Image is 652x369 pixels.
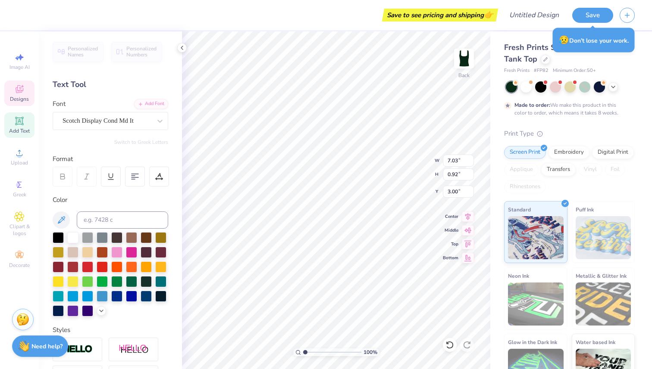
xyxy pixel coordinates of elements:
[126,46,157,58] span: Personalized Numbers
[578,163,602,176] div: Vinyl
[119,344,149,355] img: Shadow
[504,146,546,159] div: Screen Print
[134,99,168,109] div: Add Font
[502,6,566,24] input: Untitled Design
[508,338,557,347] span: Glow in the Dark Ink
[443,255,458,261] span: Bottom
[114,139,168,146] button: Switch to Greek Letters
[443,214,458,220] span: Center
[53,79,168,90] div: Text Tool
[605,163,625,176] div: Foil
[484,9,493,20] span: 👉
[504,42,625,64] span: Fresh Prints Sydney Square Neck Tank Top
[576,282,631,326] img: Metallic & Glitter Ink
[504,180,546,193] div: Rhinestones
[508,205,531,214] span: Standard
[443,241,458,247] span: Top
[553,28,635,53] div: Don’t lose your work.
[572,8,613,23] button: Save
[576,216,631,259] img: Puff Ink
[9,127,30,134] span: Add Text
[576,338,615,347] span: Water based Ink
[384,9,496,22] div: Save to see pricing and shipping
[514,101,621,117] div: We make this product in this color to order, which means it takes 8 weeks.
[541,163,576,176] div: Transfers
[53,99,66,109] label: Font
[364,348,377,356] span: 100 %
[9,64,30,71] span: Image AI
[592,146,634,159] div: Digital Print
[504,67,530,74] span: Fresh Prints
[53,195,168,205] div: Color
[508,216,564,259] img: Standard
[534,67,549,74] span: # FP82
[504,163,539,176] div: Applique
[10,96,29,102] span: Designs
[31,342,63,350] strong: Need help?
[9,262,30,269] span: Decorate
[508,271,529,280] span: Neon Ink
[549,146,589,159] div: Embroidery
[4,223,34,237] span: Clipart & logos
[13,191,26,198] span: Greek
[53,325,168,335] div: Styles
[559,34,569,46] span: 😥
[553,67,596,74] span: Minimum Order: 50 +
[576,271,627,280] span: Metallic & Glitter Ink
[455,50,473,67] img: Back
[504,129,635,139] div: Print Type
[443,227,458,233] span: Middle
[11,159,28,166] span: Upload
[514,102,550,109] strong: Made to order:
[77,211,168,229] input: e.g. 7428 c
[576,205,594,214] span: Puff Ink
[508,282,564,326] img: Neon Ink
[68,46,98,58] span: Personalized Names
[458,71,470,79] div: Back
[53,154,169,164] div: Format
[63,344,93,354] img: Stroke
